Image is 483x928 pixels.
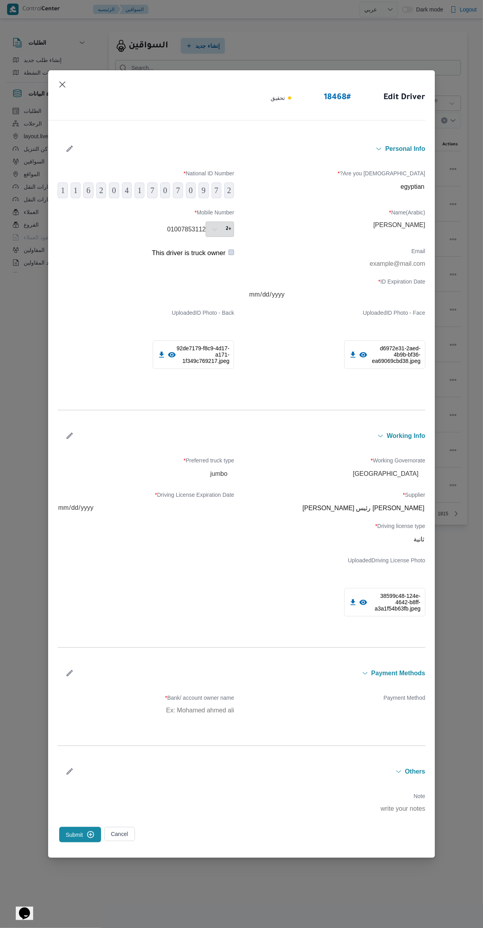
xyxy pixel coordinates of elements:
[271,92,285,104] p: تحقيق
[104,827,135,841] button: Cancel
[249,260,425,267] input: example@mail.com
[348,557,425,569] label: Uploaded Driving License Photo
[363,310,425,322] label: Uploaded ID Photo - Face
[58,170,234,182] label: National ID Number
[249,457,425,470] label: Working Governorate
[387,433,425,439] span: working Info
[58,504,234,512] input: DD/MM/YYY
[58,226,206,233] input: 0100000000
[249,805,425,812] input: write your notes
[58,492,234,504] label: Driving License Expiration Date
[249,209,425,222] label: Name(Arabic)
[58,80,67,89] button: Closes this modal window
[249,222,425,229] input: مثال: محمد أحمد محمود
[58,707,234,714] input: Ex: Mohamed ahmed ali
[82,146,425,152] button: Personal Info
[385,146,425,152] span: Personal Info
[58,160,425,396] div: Personal Info
[249,170,425,182] label: Are you [DEMOGRAPHIC_DATA]?
[271,80,425,116] div: Edit Driver
[8,896,33,920] iframe: chat widget
[82,433,425,439] button: working Info
[58,447,425,633] div: working Info
[249,278,425,291] label: ID Expiration Date
[371,670,425,676] span: Payment Methods
[152,249,226,257] label: This driver is truck owner
[405,768,425,775] span: Others
[58,457,234,470] label: Preferred truck type
[58,695,234,707] label: Bank/ account owner name
[59,827,101,842] button: Submit
[58,209,234,222] label: Mobile Number
[344,588,425,616] div: 38599c48-124e-4642-b8ff-a3a1f54b63fb.jpeg
[153,340,234,369] div: 92de7179-f8c9-4d17-a171-1f349c769217.jpeg
[324,92,351,104] span: 18468 #
[249,695,425,707] label: Payment Method
[249,248,425,260] label: Email
[249,523,425,535] label: Driving license type
[344,340,425,369] div: d6972e31-2aed-4b9b-bf36-ea69069cbd38.jpeg
[82,670,425,676] button: Payment Methods
[249,793,425,805] label: Note
[82,768,425,775] button: Others
[58,783,425,825] div: Others
[249,291,425,299] input: DD/MM/YYY
[58,684,425,731] div: Payment Methods
[249,492,425,504] label: Supplier
[172,310,234,322] label: Uploaded ID Photo - Back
